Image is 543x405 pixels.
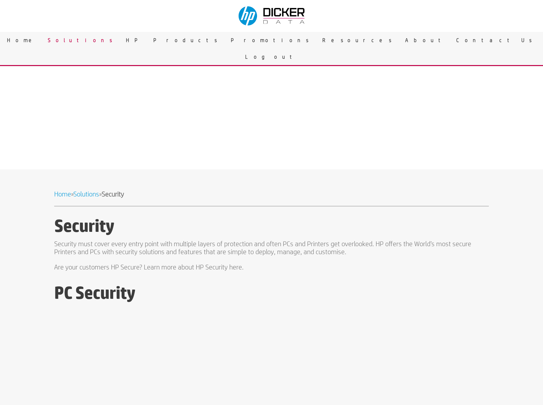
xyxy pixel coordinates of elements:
[121,32,226,48] a: HP Products
[54,283,488,306] h4: PC Security
[54,216,488,239] h3: Security
[73,190,99,198] a: Solutions
[400,32,451,48] a: About
[54,240,471,255] span: Security must cover every entry point with multiple layers of protection and often PCs and Printe...
[240,48,303,65] a: Logout
[2,32,43,48] a: Home
[54,263,244,271] span: Are your customers HP Secure? Learn more about HP Security here.
[451,32,541,48] a: Contact Us
[226,32,318,48] a: Promotions
[102,190,124,198] strong: Security
[235,3,310,29] img: Dicker Data & HP
[43,32,121,48] a: Solutions
[54,190,124,198] span: » »
[54,190,71,198] a: Home
[318,32,400,48] a: Resources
